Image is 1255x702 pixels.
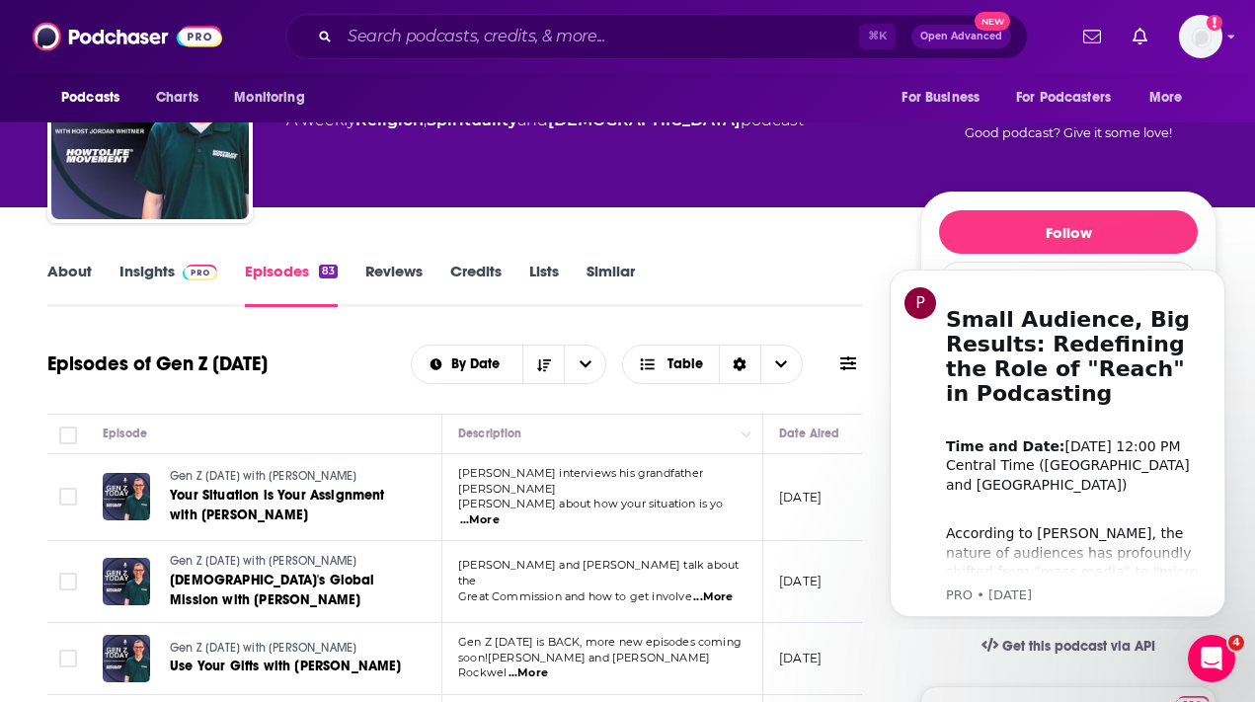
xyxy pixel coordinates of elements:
span: Great Commission and how to get involve [458,589,692,603]
span: By Date [451,357,507,371]
iframe: Intercom live chat [1188,635,1235,682]
span: 4 [1228,635,1244,651]
button: Sort Direction [522,346,564,383]
span: Toggle select row [59,488,77,506]
span: ...More [460,512,500,528]
h1: Episodes of Gen Z [DATE] [47,351,268,376]
span: ⌘ K [859,24,896,49]
div: Sort Direction [719,346,760,383]
a: Similar [587,262,635,307]
span: Open Advanced [920,32,1002,41]
span: Podcasts [61,84,119,112]
span: [PERSON_NAME] interviews his grandfather [PERSON_NAME] [458,466,703,496]
span: Use Your Gifts with [PERSON_NAME] [170,658,402,674]
a: About [47,262,92,307]
a: Show notifications dropdown [1125,20,1155,53]
span: Gen Z [DATE] with [PERSON_NAME] [170,469,356,483]
a: Get this podcast via API [966,622,1171,670]
a: [DEMOGRAPHIC_DATA]'s Global Mission with [PERSON_NAME] [170,571,407,610]
a: Credits [450,262,502,307]
svg: Add a profile image [1207,15,1222,31]
span: Good podcast? Give it some love! [965,125,1172,140]
img: Podchaser Pro [183,265,217,280]
span: ...More [509,665,548,681]
a: Lists [529,262,559,307]
span: Get this podcast via API [1002,638,1155,655]
a: Show notifications dropdown [1075,20,1109,53]
img: User Profile [1179,15,1222,58]
span: For Business [902,84,980,112]
a: Your Situation is Your Assignment with [PERSON_NAME] [170,486,407,525]
input: Search podcasts, credits, & more... [340,21,859,52]
span: Monitoring [234,84,304,112]
h2: Choose List sort [411,345,607,384]
span: Your Situation is Your Assignment with [PERSON_NAME] [170,487,385,523]
p: [DATE] [779,573,822,589]
div: Description [458,422,521,445]
a: Reviews [365,262,423,307]
span: Logged in as sophiak [1179,15,1222,58]
button: Choose View [622,345,803,384]
button: open menu [888,79,1004,117]
button: open menu [220,79,330,117]
button: open menu [1136,79,1208,117]
button: open menu [412,357,523,371]
span: New [975,12,1010,31]
a: InsightsPodchaser Pro [119,262,217,307]
button: Column Actions [735,423,758,446]
a: Gen Z [DATE] with [PERSON_NAME] [170,553,407,571]
button: open menu [47,79,145,117]
button: Show profile menu [1179,15,1222,58]
button: Open AdvancedNew [911,25,1011,48]
span: ...More [693,589,733,605]
span: Gen Z [DATE] is BACK, more new episodes coming [458,635,742,649]
p: [DATE] [779,489,822,506]
div: 83 [319,265,338,278]
button: open menu [1003,79,1139,117]
span: More [1149,84,1183,112]
button: Follow [939,210,1198,254]
span: [PERSON_NAME] and [PERSON_NAME] talk about the [458,558,739,587]
a: Use Your Gifts with [PERSON_NAME] [170,657,405,676]
div: Date Aired [779,422,839,445]
span: Toggle select row [59,573,77,590]
button: open menu [564,346,605,383]
span: [PERSON_NAME] about how your situation is yo [458,497,724,510]
a: Gen Z [DATE] with [PERSON_NAME] [170,640,405,658]
span: Gen Z [DATE] with [PERSON_NAME] [170,554,356,568]
a: Charts [143,79,210,117]
span: Charts [156,84,198,112]
a: Episodes83 [245,262,338,307]
span: Toggle select row [59,650,77,667]
span: Table [667,357,703,371]
a: Gen Z [DATE] with [PERSON_NAME] [170,468,407,486]
span: Gen Z [DATE] with [PERSON_NAME] [170,641,356,655]
span: [DEMOGRAPHIC_DATA]'s Global Mission with [PERSON_NAME] [170,572,375,608]
div: Episode [103,422,147,445]
p: [DATE] [779,650,822,666]
img: Podchaser - Follow, Share and Rate Podcasts [33,18,222,55]
span: soon![PERSON_NAME] and [PERSON_NAME] Rockwel [458,651,710,680]
div: Search podcasts, credits, & more... [285,14,1028,59]
iframe: Intercom notifications message [860,252,1255,629]
span: For Podcasters [1016,84,1111,112]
